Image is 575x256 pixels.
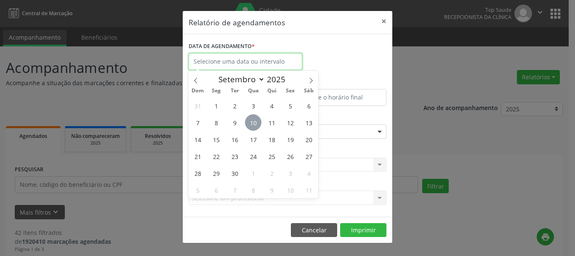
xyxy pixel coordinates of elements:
[301,165,317,181] span: Outubro 4, 2025
[245,148,261,164] span: Setembro 24, 2025
[263,88,281,94] span: Qui
[282,148,298,164] span: Setembro 26, 2025
[282,131,298,148] span: Setembro 19, 2025
[245,182,261,198] span: Outubro 8, 2025
[290,89,386,106] input: Selecione o horário final
[244,88,263,94] span: Qua
[282,97,298,114] span: Setembro 5, 2025
[340,223,386,237] button: Imprimir
[245,131,261,148] span: Setembro 17, 2025
[281,88,300,94] span: Sex
[189,97,206,114] span: Agosto 31, 2025
[301,182,317,198] span: Outubro 11, 2025
[208,97,224,114] span: Setembro 1, 2025
[208,131,224,148] span: Setembro 15, 2025
[226,114,243,131] span: Setembro 9, 2025
[264,131,280,148] span: Setembro 18, 2025
[189,114,206,131] span: Setembro 7, 2025
[189,53,302,70] input: Selecione uma data ou intervalo
[264,97,280,114] span: Setembro 4, 2025
[282,114,298,131] span: Setembro 12, 2025
[301,97,317,114] span: Setembro 6, 2025
[245,97,261,114] span: Setembro 3, 2025
[291,223,337,237] button: Cancelar
[226,97,243,114] span: Setembro 2, 2025
[301,148,317,164] span: Setembro 27, 2025
[189,165,206,181] span: Setembro 28, 2025
[189,148,206,164] span: Setembro 21, 2025
[226,182,243,198] span: Outubro 7, 2025
[226,148,243,164] span: Setembro 23, 2025
[301,114,317,131] span: Setembro 13, 2025
[282,182,298,198] span: Outubro 10, 2025
[189,88,207,94] span: Dom
[189,131,206,148] span: Setembro 14, 2025
[208,182,224,198] span: Outubro 6, 2025
[245,165,261,181] span: Outubro 1, 2025
[226,88,244,94] span: Ter
[264,114,280,131] span: Setembro 11, 2025
[301,131,317,148] span: Setembro 20, 2025
[226,165,243,181] span: Setembro 30, 2025
[214,73,265,85] select: Month
[245,114,261,131] span: Setembro 10, 2025
[300,88,318,94] span: Sáb
[189,40,255,53] label: DATA DE AGENDAMENTO
[290,76,386,89] label: ATÉ
[264,165,280,181] span: Outubro 2, 2025
[207,88,226,94] span: Seg
[208,165,224,181] span: Setembro 29, 2025
[264,148,280,164] span: Setembro 25, 2025
[265,74,293,85] input: Year
[208,114,224,131] span: Setembro 8, 2025
[226,131,243,148] span: Setembro 16, 2025
[208,148,224,164] span: Setembro 22, 2025
[264,182,280,198] span: Outubro 9, 2025
[375,11,392,32] button: Close
[189,182,206,198] span: Outubro 5, 2025
[282,165,298,181] span: Outubro 3, 2025
[189,17,285,28] h5: Relatório de agendamentos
